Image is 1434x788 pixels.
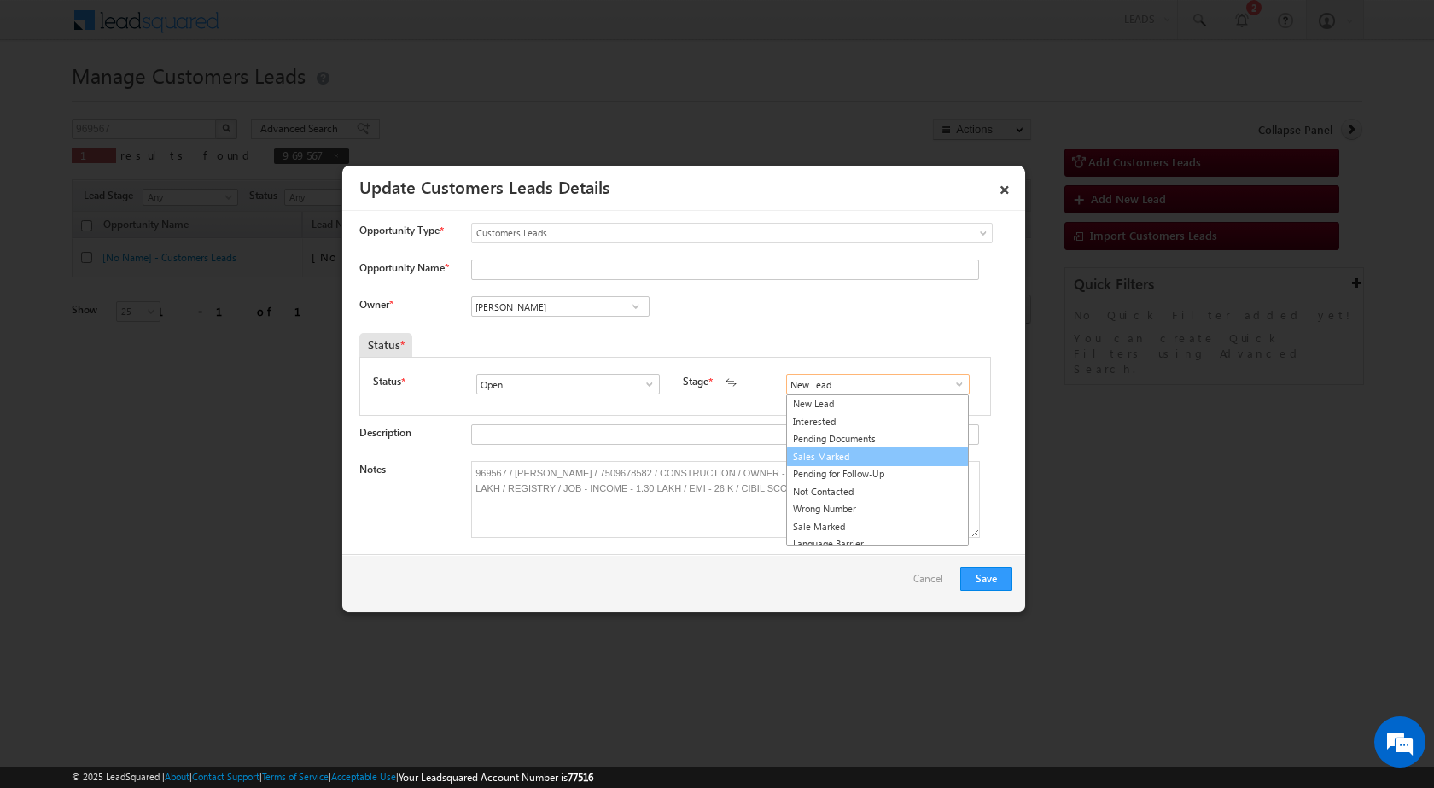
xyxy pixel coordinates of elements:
[359,261,448,274] label: Opportunity Name
[625,298,646,315] a: Show All Items
[786,374,970,394] input: Type to Search
[472,225,923,241] span: Customers Leads
[359,223,440,238] span: Opportunity Type
[262,771,329,782] a: Terms of Service
[89,90,287,112] div: Chat with us now
[683,374,708,389] label: Stage
[232,526,310,549] em: Start Chat
[359,333,412,357] div: Status
[471,223,993,243] a: Customers Leads
[192,771,259,782] a: Contact Support
[476,374,660,394] input: Type to Search
[960,567,1012,591] button: Save
[990,172,1019,201] a: ×
[913,567,952,599] a: Cancel
[165,771,189,782] a: About
[359,426,411,439] label: Description
[373,374,401,389] label: Status
[786,447,969,467] a: Sales Marked
[399,771,593,784] span: Your Leadsquared Account Number is
[787,395,968,413] a: New Lead
[568,771,593,784] span: 77516
[634,376,656,393] a: Show All Items
[72,769,593,785] span: © 2025 LeadSquared | | | | |
[359,298,393,311] label: Owner
[787,430,968,448] a: Pending Documents
[787,535,968,553] a: Language Barrier
[359,174,610,198] a: Update Customers Leads Details
[787,500,968,518] a: Wrong Number
[787,518,968,536] a: Sale Marked
[359,463,386,476] label: Notes
[787,465,968,483] a: Pending for Follow-Up
[944,376,965,393] a: Show All Items
[29,90,72,112] img: d_60004797649_company_0_60004797649
[471,296,650,317] input: Type to Search
[787,483,968,501] a: Not Contacted
[22,158,312,511] textarea: Type your message and hit 'Enter'
[280,9,321,50] div: Minimize live chat window
[331,771,396,782] a: Acceptable Use
[787,413,968,431] a: Interested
